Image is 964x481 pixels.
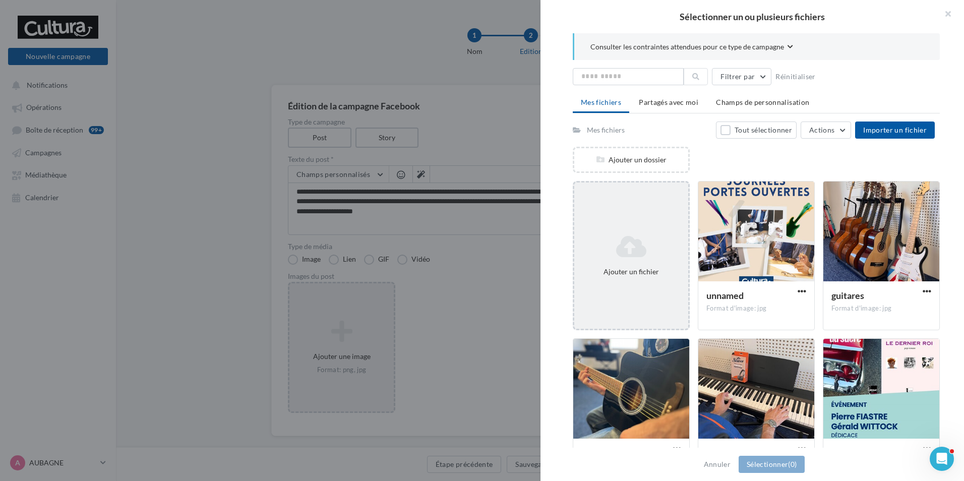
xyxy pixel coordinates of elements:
[557,12,948,21] h2: Sélectionner un ou plusieurs fichiers
[639,98,698,106] span: Partagés avec moi
[590,42,784,52] span: Consulter les contraintes attendues pour ce type de campagne
[578,267,684,277] div: Ajouter un fichier
[706,290,744,301] span: unnamed
[863,126,927,134] span: Importer un fichier
[831,304,931,313] div: Format d'image: jpg
[801,122,851,139] button: Actions
[716,122,797,139] button: Tout sélectionner
[706,304,806,313] div: Format d'image: jpg
[700,458,735,470] button: Annuler
[739,456,805,473] button: Sélectionner(0)
[930,447,954,471] iframe: Intercom live chat
[712,68,771,85] button: Filtrer par
[581,447,631,458] span: guitare main
[831,447,891,458] span: Dédicace 2308
[855,122,935,139] button: Importer un fichier
[706,447,729,458] span: piano
[788,460,797,468] span: (0)
[581,98,621,106] span: Mes fichiers
[809,126,834,134] span: Actions
[716,98,809,106] span: Champs de personnalisation
[831,290,864,301] span: guitares
[771,71,820,83] button: Réinitialiser
[574,155,688,165] div: Ajouter un dossier
[590,41,793,54] button: Consulter les contraintes attendues pour ce type de campagne
[587,125,625,135] div: Mes fichiers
